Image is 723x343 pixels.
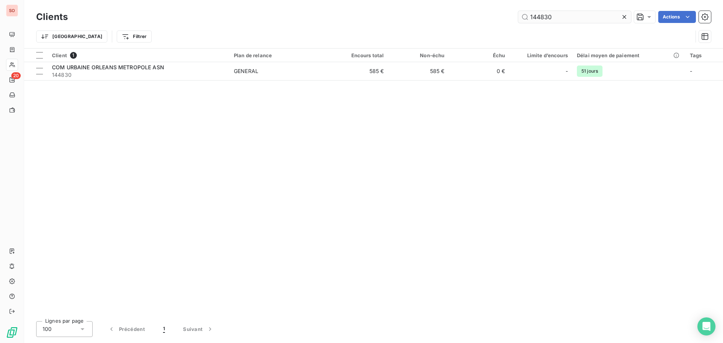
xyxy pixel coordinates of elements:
button: 1 [154,321,174,337]
span: COM URBAINE ORLEANS METROPOLE ASN [52,64,164,70]
a: 20 [6,74,18,86]
h3: Clients [36,10,68,24]
button: Actions [658,11,696,23]
div: Encours total [333,52,384,58]
span: 1 [70,52,77,59]
span: - [566,67,568,75]
span: 20 [11,72,21,79]
td: 585 € [328,62,389,80]
div: Limite d’encours [514,52,568,58]
button: Filtrer [117,30,151,43]
span: 100 [43,325,52,333]
div: Open Intercom Messenger [697,317,715,335]
div: Échu [453,52,505,58]
span: 1 [163,325,165,333]
div: Tags [690,52,718,58]
button: Suivant [174,321,223,337]
div: Non-échu [393,52,444,58]
td: 585 € [388,62,449,80]
span: 144830 [52,71,225,79]
span: Client [52,52,67,58]
span: 51 jours [577,66,602,77]
div: Délai moyen de paiement [577,52,681,58]
td: 0 € [449,62,509,80]
img: Logo LeanPay [6,326,18,338]
span: - [690,68,692,74]
div: Plan de relance [234,52,323,58]
button: [GEOGRAPHIC_DATA] [36,30,107,43]
div: GENERAL [234,67,258,75]
input: Rechercher [518,11,631,23]
div: SO [6,5,18,17]
button: Précédent [99,321,154,337]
